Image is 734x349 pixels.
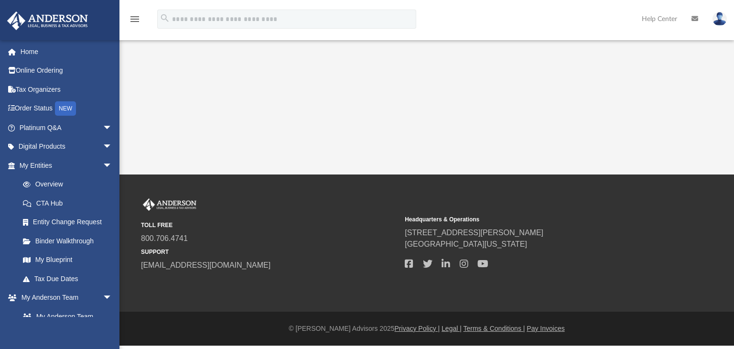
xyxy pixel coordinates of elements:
[13,231,127,251] a: Binder Walkthrough
[160,13,170,23] i: search
[119,324,734,334] div: © [PERSON_NAME] Advisors 2025
[13,175,127,194] a: Overview
[129,13,140,25] i: menu
[103,288,122,308] span: arrow_drop_down
[442,325,462,332] a: Legal |
[103,118,122,138] span: arrow_drop_down
[7,61,127,80] a: Online Ordering
[13,251,122,270] a: My Blueprint
[527,325,564,332] a: Pay Invoices
[7,80,127,99] a: Tax Organizers
[405,229,543,237] a: [STREET_ADDRESS][PERSON_NAME]
[141,261,270,269] a: [EMAIL_ADDRESS][DOMAIN_NAME]
[141,234,188,242] a: 800.706.4741
[7,118,127,137] a: Platinum Q&Aarrow_drop_down
[13,213,127,232] a: Entity Change Request
[141,198,198,211] img: Anderson Advisors Platinum Portal
[13,307,117,326] a: My Anderson Team
[712,12,727,26] img: User Pic
[395,325,440,332] a: Privacy Policy |
[7,156,127,175] a: My Entitiesarrow_drop_down
[464,325,525,332] a: Terms & Conditions |
[129,18,140,25] a: menu
[7,42,127,61] a: Home
[7,288,122,307] a: My Anderson Teamarrow_drop_down
[103,137,122,157] span: arrow_drop_down
[7,99,127,119] a: Order StatusNEW
[4,11,91,30] img: Anderson Advisors Platinum Portal
[55,101,76,116] div: NEW
[141,221,398,229] small: TOLL FREE
[7,137,127,156] a: Digital Productsarrow_drop_down
[13,269,127,288] a: Tax Due Dates
[405,240,527,248] a: [GEOGRAPHIC_DATA][US_STATE]
[141,248,398,256] small: SUPPORT
[103,156,122,175] span: arrow_drop_down
[13,194,127,213] a: CTA Hub
[405,215,662,224] small: Headquarters & Operations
